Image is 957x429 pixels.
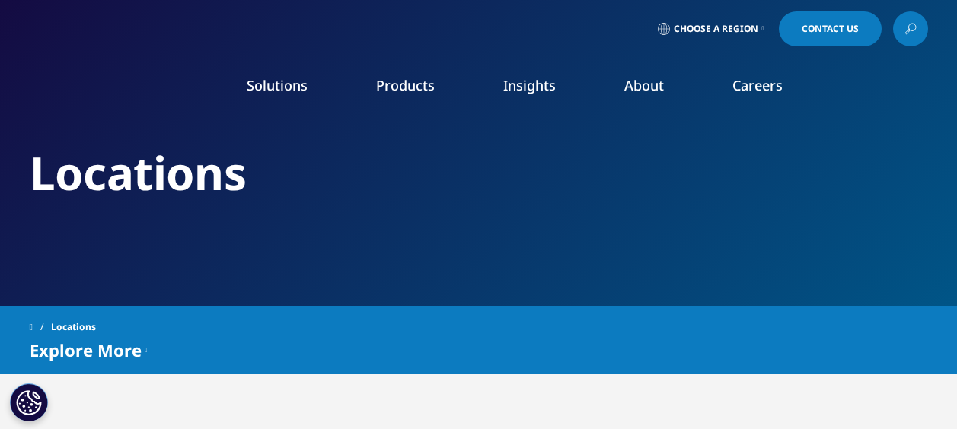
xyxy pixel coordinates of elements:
[802,24,859,33] span: Contact Us
[10,383,48,421] button: Cookies Settings
[247,76,308,94] a: Solutions
[624,76,664,94] a: About
[158,53,928,125] nav: Primary
[30,341,142,359] span: Explore More
[503,76,556,94] a: Insights
[51,313,96,341] span: Locations
[779,11,882,46] a: Contact Us
[30,145,928,202] h2: Locations
[674,23,758,35] span: Choose a Region
[732,76,783,94] a: Careers
[376,76,435,94] a: Products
